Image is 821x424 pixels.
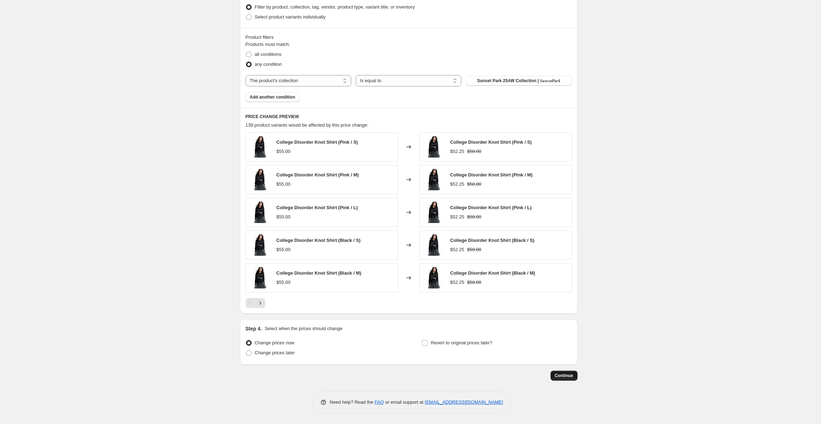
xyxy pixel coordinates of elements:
[255,62,282,67] span: any condition
[277,270,361,276] span: College Disorder Knot Shirt (Black / M)
[277,181,291,188] div: $55.00
[467,246,481,253] strike: $58.00
[255,4,415,10] span: Filter by product, collection, tag, vendor, product type, variant title, or inventory
[246,114,572,120] h6: PRICE CHANGE PREVIEW
[246,42,290,47] span: Products must match:
[255,52,281,57] span: all conditions
[555,373,573,378] span: Continue
[466,76,572,86] button: Sunset Park 25AW Collection | 𝑺𝒖𝒏𝒔𝒆𝒕𝑷𝒂𝒓𝒌
[255,298,265,308] button: Next
[450,205,532,210] span: College Disorder Knot Shirt (Pink / L)
[450,279,465,286] div: $52.25
[450,246,465,253] div: $52.25
[249,169,271,190] img: 215470fd1bd981863d2f1e2153be35ed_80x.jpg
[467,213,481,221] strike: $58.00
[277,238,361,243] span: College Disorder Knot Shirt (Black / S)
[431,340,492,345] span: Revert to original prices later?
[425,399,503,405] a: [EMAIL_ADDRESS][DOMAIN_NAME]
[450,181,465,188] div: $52.25
[246,325,262,332] h2: Step 4.
[277,172,359,177] span: College Disorder Knot Shirt (Pink / M)
[246,298,265,308] nav: Pagination
[477,78,560,84] span: Sunset Park 25AW Collection | 𝑺𝒖𝒏𝒔𝒆𝒕𝑷𝒂𝒓𝒌
[246,92,300,102] button: Add another condition
[467,279,481,286] strike: $58.00
[249,267,271,288] img: 215470fd1bd981863d2f1e2153be35ed_80x.jpg
[249,136,271,158] img: 215470fd1bd981863d2f1e2153be35ed_80x.jpg
[423,169,445,190] img: 215470fd1bd981863d2f1e2153be35ed_80x.jpg
[264,325,342,332] p: Select when the prices should change
[423,202,445,223] img: 215470fd1bd981863d2f1e2153be35ed_80x.jpg
[277,213,291,221] div: $55.00
[450,213,465,221] div: $52.25
[246,122,369,128] span: 139 product variants would be affected by this price change:
[249,234,271,256] img: 215470fd1bd981863d2f1e2153be35ed_80x.jpg
[450,172,533,177] span: College Disorder Knot Shirt (Pink / M)
[450,270,535,276] span: College Disorder Knot Shirt (Black / M)
[467,148,481,155] strike: $58.00
[246,34,572,41] div: Product filters
[423,267,445,288] img: 215470fd1bd981863d2f1e2153be35ed_80x.jpg
[255,350,295,355] span: Change prices later
[255,340,294,345] span: Change prices now
[375,399,384,405] a: FAQ
[255,14,326,20] span: Select product variants individually
[450,148,465,155] div: $52.25
[277,139,358,145] span: College Disorder Knot Shirt (Pink / S)
[277,205,358,210] span: College Disorder Knot Shirt (Pink / L)
[250,94,295,100] span: Add another condition
[249,202,271,223] img: 215470fd1bd981863d2f1e2153be35ed_80x.jpg
[450,238,535,243] span: College Disorder Knot Shirt (Black / S)
[277,246,291,253] div: $55.00
[423,136,445,158] img: 215470fd1bd981863d2f1e2153be35ed_80x.jpg
[384,399,425,405] span: or email support at
[277,148,291,155] div: $55.00
[450,139,532,145] span: College Disorder Knot Shirt (Pink / S)
[467,181,481,188] strike: $58.00
[330,399,375,405] span: Need help? Read the
[423,234,445,256] img: 215470fd1bd981863d2f1e2153be35ed_80x.jpg
[277,279,291,286] div: $55.00
[551,371,578,381] button: Continue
